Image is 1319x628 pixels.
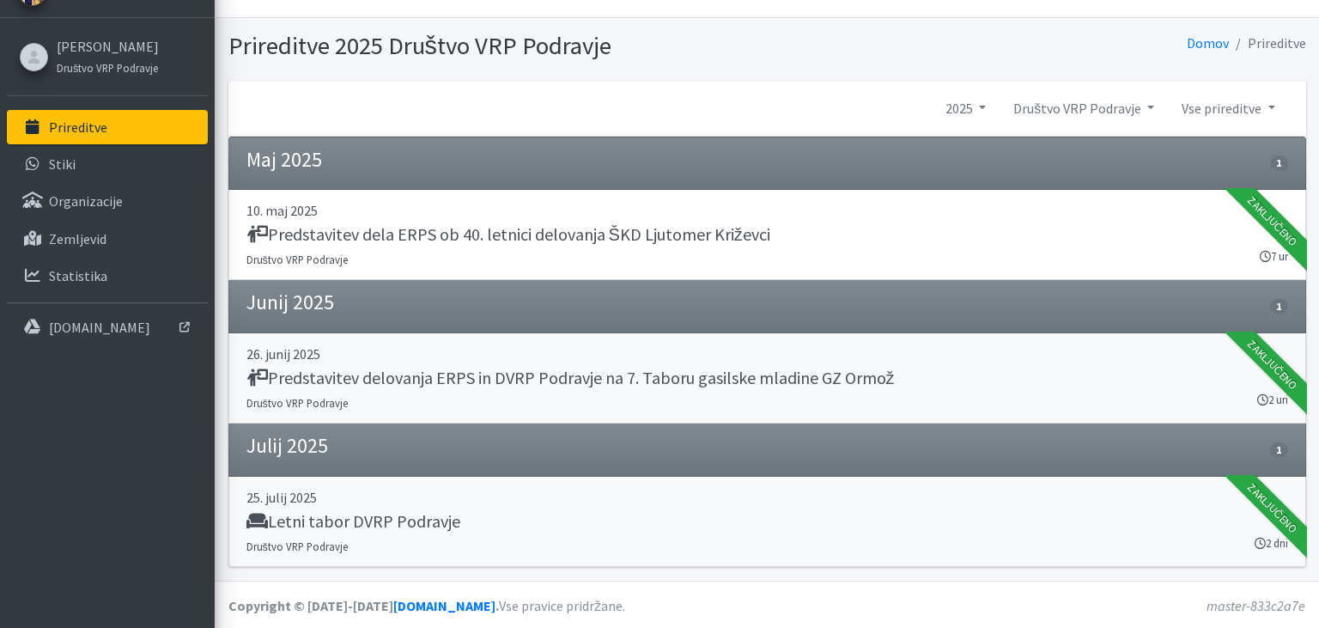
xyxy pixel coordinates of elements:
h5: Predstavitev dela ERPS ob 40. letnici delovanja ŠKD Ljutomer Križevci [246,224,770,245]
p: [DOMAIN_NAME] [49,319,150,336]
em: master-833c2a7e [1207,597,1305,614]
h5: Letni tabor DVRP Podravje [246,511,460,532]
h4: Maj 2025 [246,148,322,173]
a: 26. junij 2025 Predstavitev delovanja ERPS in DVRP Podravje na 7. Taboru gasilske mladine GZ Ormo... [228,333,1306,424]
a: Domov [1187,34,1229,52]
a: 10. maj 2025 Predstavitev dela ERPS ob 40. letnici delovanja ŠKD Ljutomer Križevci Društvo VRP Po... [228,190,1306,280]
p: Organizacije [49,192,123,210]
a: 25. julij 2025 Letni tabor DVRP Podravje Društvo VRP Podravje 2 dni Zaključeno [228,477,1306,567]
span: 1 [1270,155,1287,171]
li: Prireditve [1229,31,1306,56]
a: [PERSON_NAME] [57,36,159,57]
a: Statistika [7,259,208,293]
a: Prireditve [7,110,208,144]
h5: Predstavitev delovanja ERPS in DVRP Podravje na 7. Taboru gasilske mladine GZ Ormož [246,368,895,388]
a: Vse prireditve [1168,91,1288,125]
p: 26. junij 2025 [246,344,1288,364]
strong: Copyright © [DATE]-[DATE] . [228,597,499,614]
p: Stiki [49,155,76,173]
small: Društvo VRP Podravje [246,253,348,266]
a: Zemljevid [7,222,208,256]
small: Društvo VRP Podravje [246,396,348,410]
a: [DOMAIN_NAME] [393,597,495,614]
small: Društvo VRP Podravje [246,540,348,553]
a: [DOMAIN_NAME] [7,310,208,344]
span: 1 [1270,299,1287,314]
a: Društvo VRP Podravje [1000,91,1168,125]
p: Zemljevid [49,230,106,247]
h4: Julij 2025 [246,434,328,459]
span: 1 [1270,442,1287,458]
a: Organizacije [7,184,208,218]
h4: Junij 2025 [246,290,334,315]
p: Prireditve [49,119,107,136]
p: 25. julij 2025 [246,487,1288,508]
a: 2025 [932,91,1000,125]
h1: Prireditve 2025 Društvo VRP Podravje [228,31,761,61]
p: Statistika [49,267,107,284]
a: Društvo VRP Podravje [57,57,159,77]
p: 10. maj 2025 [246,200,1288,221]
small: Društvo VRP Podravje [57,61,158,75]
a: Stiki [7,147,208,181]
